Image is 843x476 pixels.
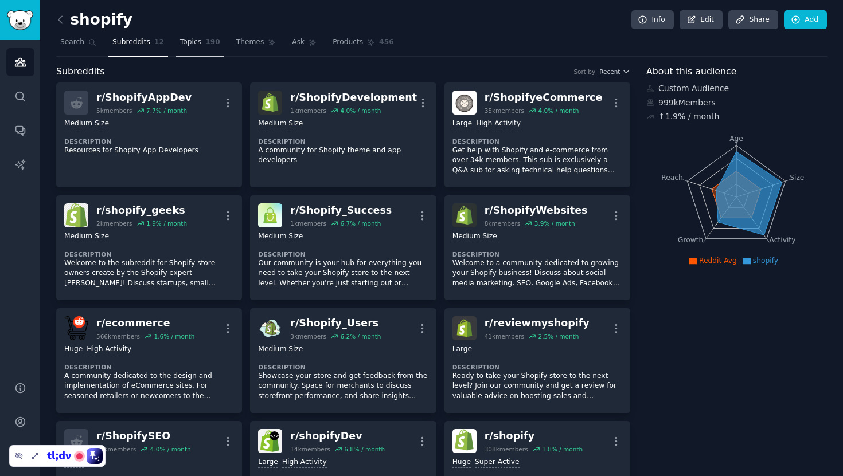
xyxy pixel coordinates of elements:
[340,219,381,227] div: 6.7 % / month
[258,316,282,340] img: Shopify_Users
[290,429,385,443] div: r/ shopifyDev
[250,308,436,413] a: Shopify_Usersr/Shopify_Users3kmembers6.2% / monthMedium SizeDescriptionShowcase your store and ge...
[340,332,381,340] div: 6.2 % / month
[60,37,84,48] span: Search
[56,195,242,300] a: shopify_geeksr/shopify_geeks2kmembers1.9% / monthMedium SizeDescriptionWelcome to the subreddit f...
[154,37,164,48] span: 12
[250,82,436,187] a: ShopifyDevelopmentr/ShopifyDevelopment1kmembers4.0% / monthMedium SizeDescriptionA community for ...
[258,145,428,166] p: A community for Shopify theme and app developers
[485,219,521,227] div: 8k members
[452,250,622,258] dt: Description
[258,91,282,115] img: ShopifyDevelopment
[64,119,109,129] div: Medium Size
[154,332,194,340] div: 1.6 % / month
[56,82,242,187] a: r/ShopifyAppDev5kmembers7.7% / monthMedium SizeDescriptionResources for Shopify App Developers
[542,445,583,453] div: 1.8 % / month
[452,137,622,145] dt: Description
[646,97,827,109] div: 999k Members
[452,344,472,355] div: Large
[258,119,303,129] div: Medium Size
[96,107,132,115] div: 5k members
[538,332,579,340] div: 2.5 % / month
[444,308,630,413] a: reviewmyshopifyr/reviewmyshopify41kmembers2.5% / monthLargeDescriptionReady to take your Shopify ...
[56,308,242,413] a: ecommercer/ecommerce566kmembers1.6% / monthHugeHigh ActivityDescriptionA community dedicated to t...
[108,33,168,57] a: Subreddits12
[485,91,603,105] div: r/ ShopifyeCommerce
[96,332,140,340] div: 566k members
[56,11,132,29] h2: shopify
[379,37,394,48] span: 456
[112,37,150,48] span: Subreddits
[452,119,472,129] div: Large
[475,457,520,468] div: Super Active
[290,316,381,331] div: r/ Shopify_Users
[485,203,588,218] div: r/ ShopifyWebsites
[96,203,187,218] div: r/ shopify_geeks
[290,91,417,105] div: r/ ShopifyDevelopment
[646,65,736,79] span: About this audience
[534,219,575,227] div: 3.9 % / month
[340,107,381,115] div: 4.0 % / month
[64,145,234,156] p: Resources for Shopify App Developers
[258,137,428,145] dt: Description
[599,68,620,76] span: Recent
[452,145,622,176] p: Get help with Shopify and e-commerce from over 34k members. This sub is exclusively a Q&A sub for...
[64,250,234,258] dt: Description
[64,258,234,289] p: Welcome to the subreddit for Shopify store owners create by the Shopify expert [PERSON_NAME]! Dis...
[290,107,326,115] div: 1k members
[288,33,321,57] a: Ask
[631,10,674,30] a: Info
[258,363,428,371] dt: Description
[232,33,280,57] a: Themes
[699,257,737,265] span: Reddit Avg
[258,258,428,289] p: Our community is your hub for everything you need to take your Shopify store to the next level. W...
[485,332,524,340] div: 41k members
[444,82,630,187] a: ShopifyeCommercer/ShopifyeCommerce35kmembers4.0% / monthLargeHigh ActivityDescriptionGet help wit...
[146,219,187,227] div: 1.9 % / month
[452,363,622,371] dt: Description
[452,203,477,227] img: ShopifyWebsites
[770,236,796,244] tspan: Activity
[452,316,477,340] img: reviewmyshopify
[56,65,105,79] span: Subreddits
[452,429,477,453] img: shopify
[344,445,385,453] div: 6.8 % / month
[290,445,330,453] div: 14k members
[64,316,88,340] img: ecommerce
[292,37,305,48] span: Ask
[680,10,723,30] a: Edit
[329,33,397,57] a: Products456
[646,82,827,95] div: Custom Audience
[176,33,224,57] a: Topics190
[205,37,220,48] span: 190
[258,457,278,468] div: Large
[146,107,187,115] div: 7.7 % / month
[790,173,804,181] tspan: Size
[452,371,622,402] p: Ready to take your Shopify store to the next level? Join our community and get a review for valua...
[452,231,497,242] div: Medium Size
[258,429,282,453] img: shopifyDev
[290,203,392,218] div: r/ Shopify_Success
[96,91,192,105] div: r/ ShopifyAppDev
[452,457,471,468] div: Huge
[333,37,363,48] span: Products
[64,363,234,371] dt: Description
[258,344,303,355] div: Medium Size
[658,111,719,123] div: ↑ 1.9 % / month
[678,236,703,244] tspan: Growth
[485,316,590,331] div: r/ reviewmyshopify
[236,37,264,48] span: Themes
[452,91,477,115] img: ShopifyeCommerce
[258,203,282,227] img: Shopify_Success
[64,231,109,242] div: Medium Size
[87,344,131,355] div: High Activity
[290,219,326,227] div: 1k members
[784,10,827,30] a: Add
[64,137,234,145] dt: Description
[485,107,524,115] div: 35k members
[728,10,778,30] a: Share
[573,68,595,76] div: Sort by
[290,332,326,340] div: 3k members
[7,10,33,30] img: GummySearch logo
[258,371,428,402] p: Showcase your store and get feedback from the community. Space for merchants to discuss storefron...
